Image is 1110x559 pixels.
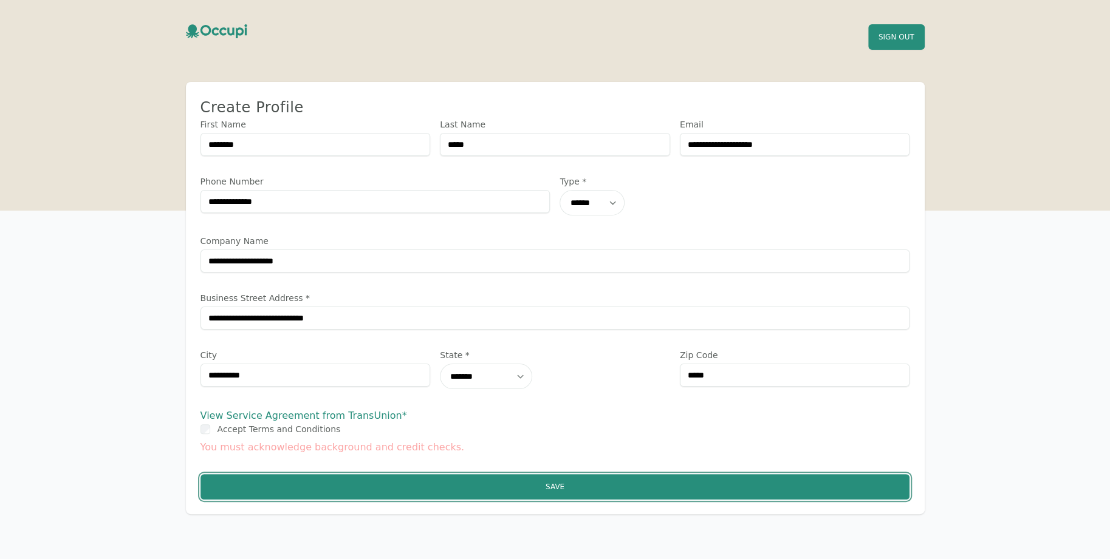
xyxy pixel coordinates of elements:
label: Type * [560,175,730,188]
label: Phone Number [200,175,550,188]
label: Business Street Address * [200,292,910,304]
a: View Service Agreement from TransUnion* [200,410,407,421]
span: Create Profile [200,99,304,116]
button: Sign Out [868,24,925,50]
label: Last Name [440,118,670,130]
label: Email [680,118,910,130]
label: Zip Code [680,349,910,361]
div: You must acknowledge background and credit checks. [200,440,910,455]
button: Save [200,474,910,500]
label: Accept Terms and Conditions [218,424,341,434]
label: State * [440,349,670,361]
label: City [200,349,431,361]
label: Company Name [200,235,910,247]
label: First Name [200,118,431,130]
